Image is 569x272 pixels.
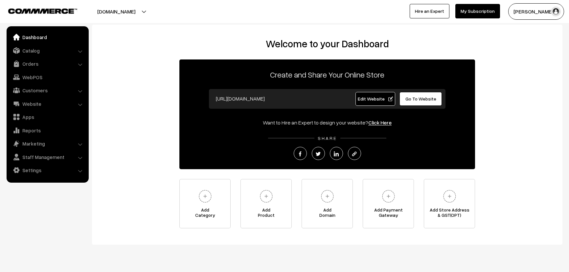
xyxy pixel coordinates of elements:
[179,179,231,228] a: AddCategory
[302,179,353,228] a: AddDomain
[8,125,86,136] a: Reports
[424,207,475,220] span: Add Store Address & GST(OPT)
[8,31,86,43] a: Dashboard
[551,7,561,16] img: user
[8,45,86,57] a: Catalog
[99,38,556,50] h2: Welcome to your Dashboard
[8,151,86,163] a: Staff Management
[8,111,86,123] a: Apps
[8,164,86,176] a: Settings
[8,98,86,110] a: Website
[240,179,292,228] a: AddProduct
[8,138,86,149] a: Marketing
[318,187,336,205] img: plus.svg
[405,96,436,102] span: Go To Website
[257,187,275,205] img: plus.svg
[363,207,414,220] span: Add Payment Gateway
[8,7,66,14] a: COMMMERCE
[399,92,442,106] a: Go To Website
[410,4,449,18] a: Hire an Expert
[314,135,340,141] span: SHARE
[368,119,392,126] a: Click Here
[355,92,396,106] a: Edit Website
[8,58,86,70] a: Orders
[8,84,86,96] a: Customers
[8,9,77,13] img: COMMMERCE
[455,4,500,18] a: My Subscription
[508,3,564,20] button: [PERSON_NAME]
[363,179,414,228] a: Add PaymentGateway
[241,207,291,220] span: Add Product
[8,71,86,83] a: WebPOS
[441,187,459,205] img: plus.svg
[424,179,475,228] a: Add Store Address& GST(OPT)
[179,69,475,80] p: Create and Share Your Online Store
[74,3,158,20] button: [DOMAIN_NAME]
[180,207,230,220] span: Add Category
[358,96,393,102] span: Edit Website
[302,207,353,220] span: Add Domain
[179,119,475,126] div: Want to Hire an Expert to design your website?
[379,187,398,205] img: plus.svg
[196,187,214,205] img: plus.svg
